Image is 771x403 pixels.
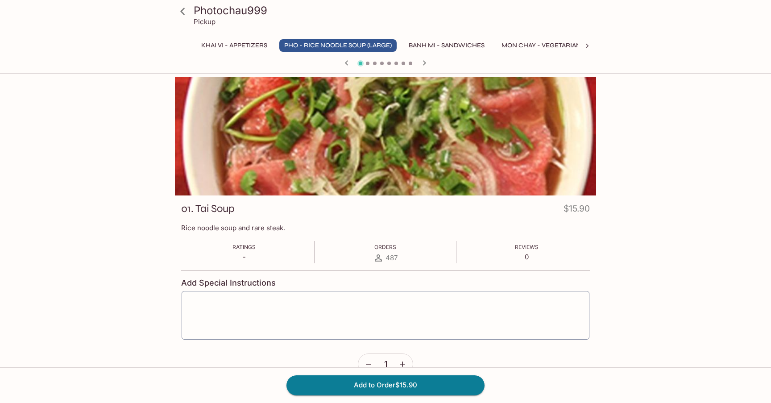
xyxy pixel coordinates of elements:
p: - [232,253,256,261]
span: Reviews [515,244,539,250]
p: Pickup [194,17,216,26]
button: Add to Order$15.90 [286,375,485,395]
h3: 01. Tai Soup [181,202,235,216]
h4: Add Special Instructions [181,278,590,288]
button: Mon Chay - Vegetarian Entrees [497,39,616,52]
button: Khai Vi - Appetizers [196,39,272,52]
button: Pho - Rice Noodle Soup (Large) [279,39,397,52]
span: Orders [374,244,396,250]
h3: Photochau999 [194,4,593,17]
h4: $15.90 [564,202,590,219]
span: 1 [384,359,387,369]
p: Rice noodle soup and rare steak. [181,224,590,232]
button: Banh Mi - Sandwiches [404,39,489,52]
span: Ratings [232,244,256,250]
p: 0 [515,253,539,261]
div: 01. Tai Soup [175,77,596,195]
span: 487 [385,253,398,262]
